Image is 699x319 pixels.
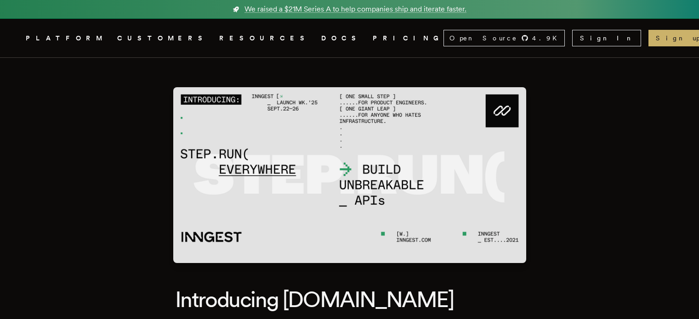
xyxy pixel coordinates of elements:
a: CUSTOMERS [117,33,208,44]
a: DOCS [321,33,362,44]
a: PRICING [373,33,443,44]
button: PLATFORM [26,33,106,44]
button: RESOURCES [219,33,310,44]
a: Sign In [572,30,641,46]
span: We raised a $21M Series A to help companies ship and iterate faster. [244,4,466,15]
img: Featured image for Introducing Step.Run Everywhere: Build Unbreakable APIs blog post [173,87,526,263]
span: 4.9 K [532,34,563,43]
span: Open Source [449,34,517,43]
